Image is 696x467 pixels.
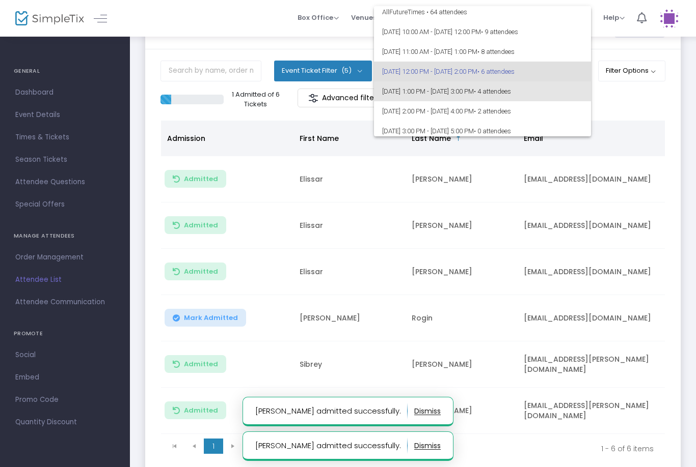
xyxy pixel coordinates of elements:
[382,81,583,101] span: [DATE] 1:00 PM - [DATE] 3:00 PM
[382,2,583,22] span: All Future Times • 64 attendees
[382,121,583,141] span: [DATE] 3:00 PM - [DATE] 5:00 PM
[382,22,583,42] span: [DATE] 10:00 AM - [DATE] 12:00 PM
[474,87,511,95] span: • 4 attendees
[255,437,408,454] p: [PERSON_NAME] admitted successfully.
[382,62,583,81] span: [DATE] 12:00 PM - [DATE] 2:00 PM
[414,403,441,419] button: dismiss
[382,101,583,121] span: [DATE] 2:00 PM - [DATE] 4:00 PM
[382,42,583,62] span: [DATE] 11:00 AM - [DATE] 1:00 PM
[477,68,515,75] span: • 6 attendees
[255,403,408,419] p: [PERSON_NAME] admitted successfully.
[414,437,441,454] button: dismiss
[474,107,511,115] span: • 2 attendees
[477,48,515,55] span: • 8 attendees
[474,127,511,135] span: • 0 attendees
[481,28,518,36] span: • 9 attendees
